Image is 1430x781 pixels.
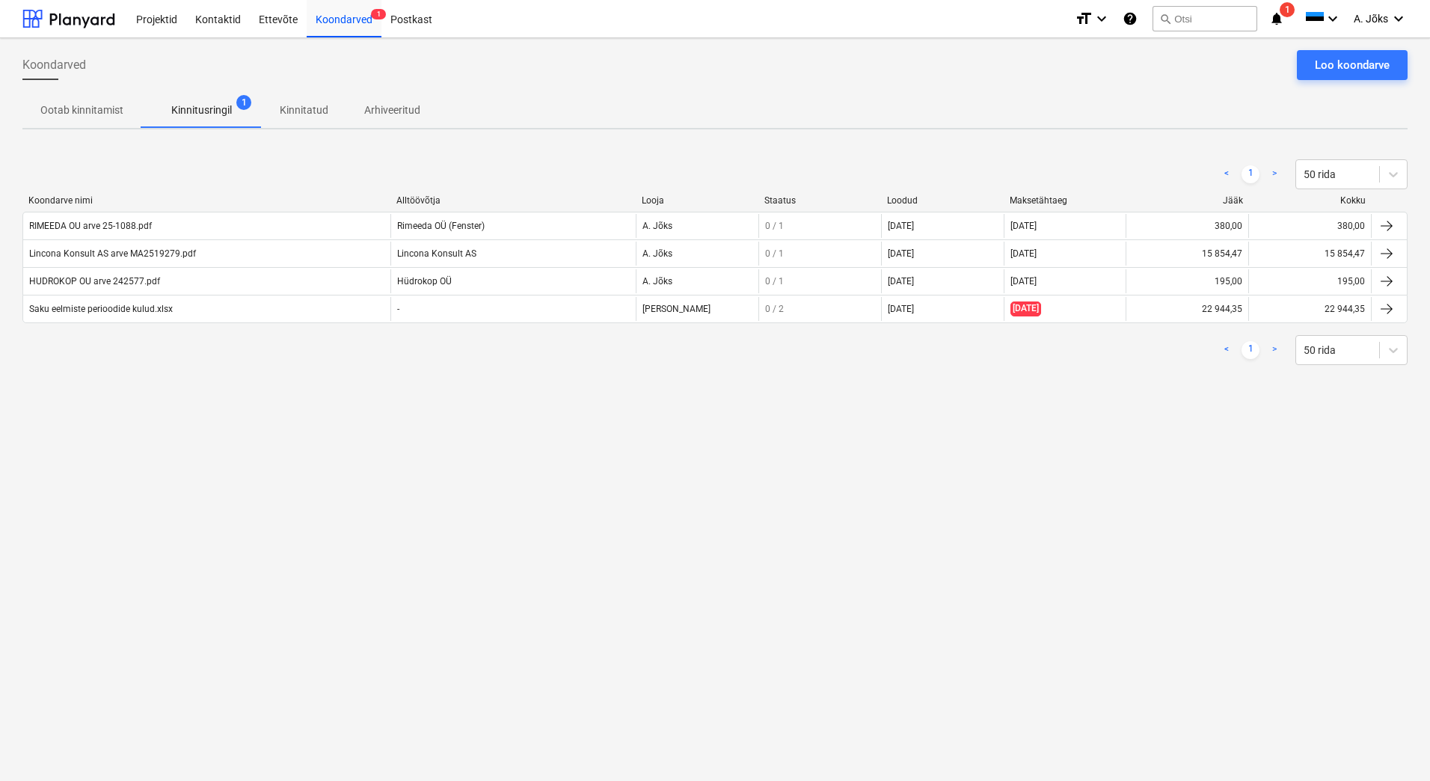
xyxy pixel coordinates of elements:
[29,304,173,314] div: Saku eelmiste perioodide kulud.xlsx
[390,242,636,266] div: Lincona Konsult AS
[1269,10,1284,28] i: notifications
[636,297,758,321] div: [PERSON_NAME]
[390,269,636,293] div: Hüdrokop OÜ
[29,248,196,259] div: Lincona Konsult AS arve MA2519279.pdf
[390,297,636,321] div: -
[280,102,328,118] p: Kinnitatud
[390,214,636,238] div: Rimeeda OÜ (Fenster)
[1337,221,1365,231] div: 380,00
[1093,10,1111,28] i: keyboard_arrow_down
[40,102,123,118] p: Ootab kinnitamist
[1242,341,1259,359] a: Page 1 is your current page
[888,248,914,259] div: [DATE]
[887,195,998,206] div: Loodud
[1255,195,1366,206] div: Kokku
[1324,10,1342,28] i: keyboard_arrow_down
[888,276,914,287] div: [DATE]
[371,9,386,19] span: 1
[1010,301,1041,316] span: [DATE]
[636,269,758,293] div: A. Jõks
[764,195,875,206] div: Staatus
[1153,6,1257,31] button: Otsi
[765,276,784,287] span: 0 / 1
[396,195,630,206] div: Alltöövõtja
[1280,2,1295,17] span: 1
[1265,165,1283,183] a: Next page
[1123,10,1138,28] i: Abikeskus
[1004,269,1126,293] div: [DATE]
[1355,709,1430,781] iframe: Chat Widget
[1218,341,1236,359] a: Previous page
[642,195,752,206] div: Looja
[1202,304,1242,314] div: 22 944,35
[28,195,384,206] div: Koondarve nimi
[1132,195,1243,206] div: Jääk
[1215,221,1242,231] div: 380,00
[364,102,420,118] p: Arhiveeritud
[29,221,152,231] div: RIMEEDA OU arve 25-1088.pdf
[1075,10,1093,28] i: format_size
[1390,10,1408,28] i: keyboard_arrow_down
[888,221,914,231] div: [DATE]
[171,102,232,118] p: Kinnitusringil
[1202,248,1242,259] div: 15 854,47
[765,221,784,231] span: 0 / 1
[1004,242,1126,266] div: [DATE]
[636,214,758,238] div: A. Jõks
[765,248,784,259] span: 0 / 1
[765,304,784,314] span: 0 / 2
[1337,276,1365,287] div: 195,00
[1325,304,1365,314] div: 22 944,35
[1004,214,1126,238] div: [DATE]
[236,95,251,110] span: 1
[1325,248,1365,259] div: 15 854,47
[1218,165,1236,183] a: Previous page
[22,56,86,74] span: Koondarved
[29,276,160,287] div: HUDROKOP OU arve 242577.pdf
[636,242,758,266] div: A. Jõks
[888,304,914,314] div: [DATE]
[1010,195,1120,206] div: Maksetähtaeg
[1242,165,1259,183] a: Page 1 is your current page
[1215,276,1242,287] div: 195,00
[1265,341,1283,359] a: Next page
[1315,55,1390,75] div: Loo koondarve
[1159,13,1171,25] span: search
[1354,13,1388,25] span: A. Jõks
[1297,50,1408,80] button: Loo koondarve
